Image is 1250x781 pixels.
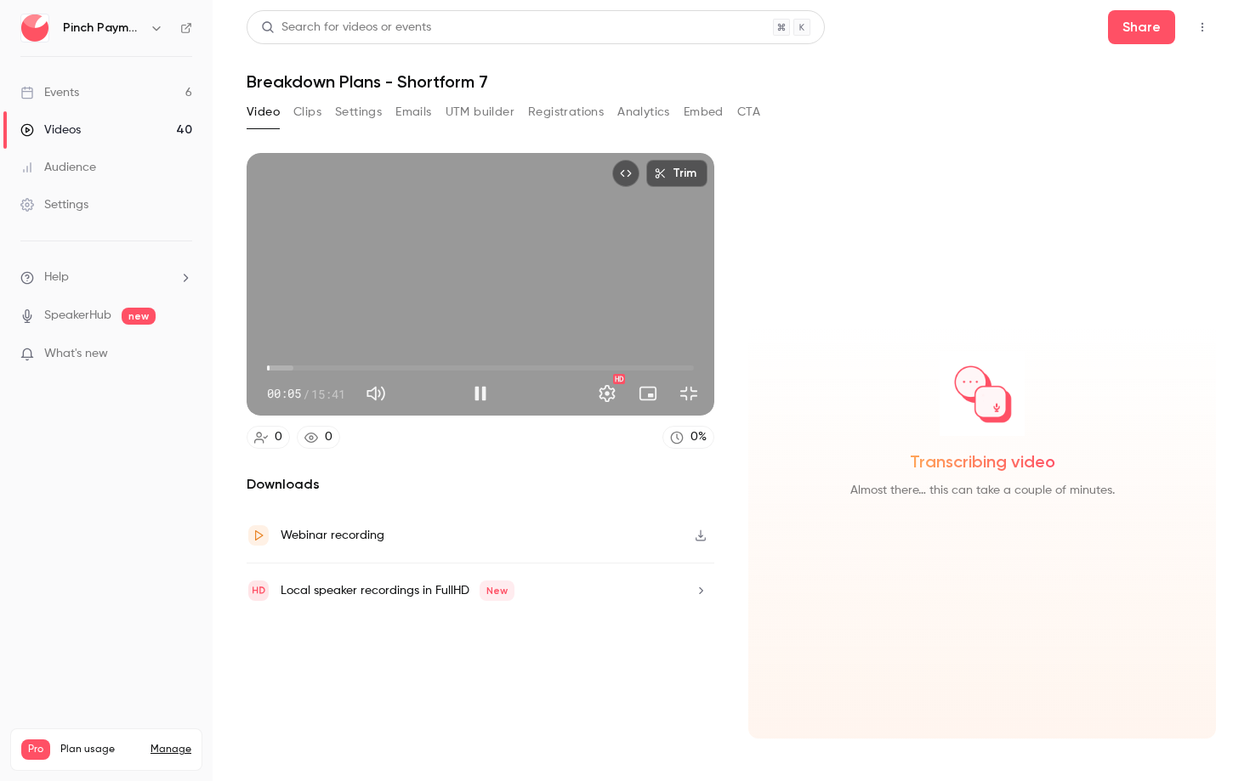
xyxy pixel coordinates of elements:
span: new [122,308,156,325]
div: HD [613,374,625,384]
span: New [480,580,514,601]
span: Plan usage [60,743,140,756]
button: Embed video [612,160,639,187]
button: Embed [684,99,724,126]
div: 0 [325,428,332,446]
span: Almost there… this can take a couple of minutes. [850,480,1115,501]
a: 0 [247,426,290,449]
button: Trim [646,160,707,187]
button: Emails [395,99,431,126]
button: CTA [737,99,760,126]
button: UTM builder [446,99,514,126]
div: Settings [20,196,88,213]
button: Video [247,99,280,126]
span: Transcribing video [910,450,1055,473]
span: What's new [44,345,108,363]
div: Events [20,84,79,101]
div: 0 % [690,428,707,446]
li: help-dropdown-opener [20,269,192,286]
button: Analytics [617,99,670,126]
button: Pause [463,376,497,410]
iframe: Noticeable Trigger [172,347,192,362]
span: 15:41 [311,385,345,403]
button: Turn on miniplayer [631,376,665,410]
button: Share [1108,10,1175,44]
a: SpeakerHub [44,307,111,325]
div: 00:05 [267,385,345,403]
span: / [303,385,310,403]
div: 0 [275,428,282,446]
button: Mute [359,376,393,410]
h2: Downloads [247,474,714,495]
button: Settings [590,376,624,410]
h1: Breakdown Plans - Shortform 7 [247,71,1216,92]
a: 0 [297,426,340,449]
div: Videos [20,122,81,139]
a: 0% [662,426,714,449]
div: Audience [20,159,96,176]
div: Search for videos or events [261,19,431,37]
a: Manage [151,743,191,756]
span: 00:05 [267,385,301,403]
img: Pinch Payments [21,14,48,42]
button: Top Bar Actions [1189,14,1216,41]
button: Settings [335,99,382,126]
span: Help [44,269,69,286]
div: Webinar recording [281,525,384,546]
button: Clips [293,99,321,126]
button: Registrations [528,99,604,126]
span: Pro [21,739,50,760]
div: Local speaker recordings in FullHD [281,580,514,601]
h6: Pinch Payments [63,20,143,37]
button: Exit full screen [672,376,706,410]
